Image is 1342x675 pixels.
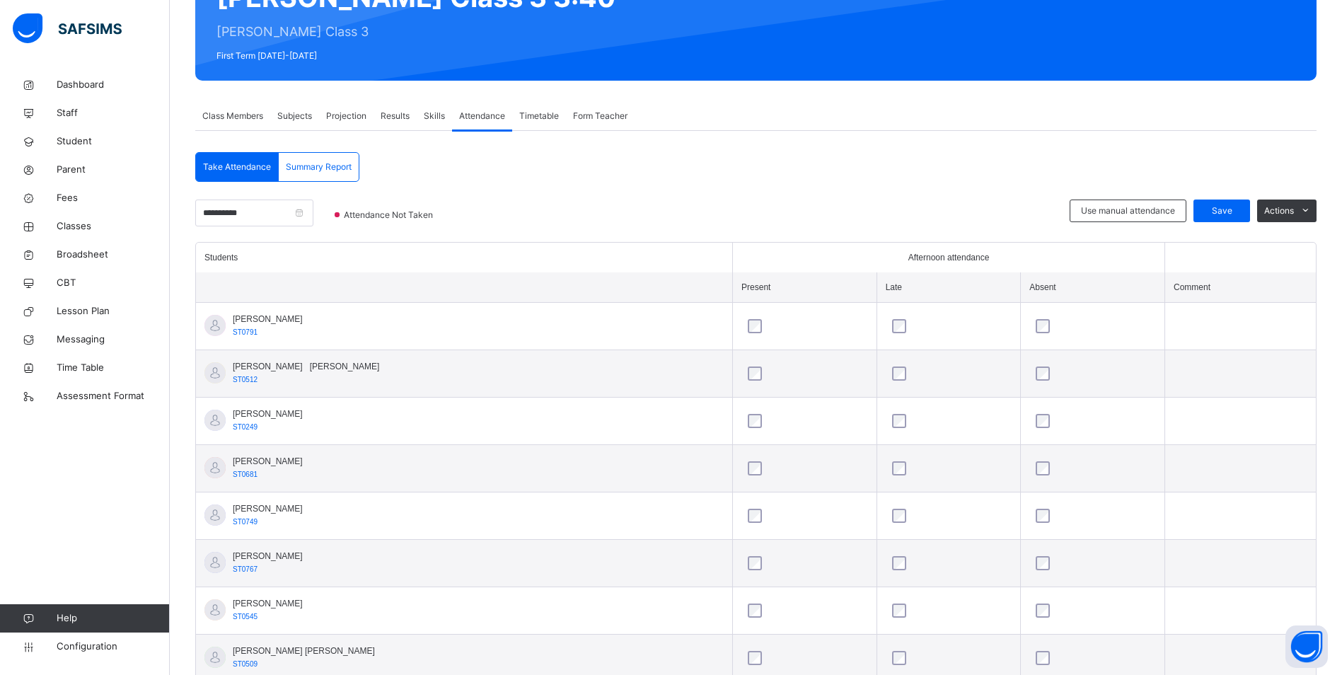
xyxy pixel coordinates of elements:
span: ST0767 [233,565,258,573]
th: Present [733,272,877,303]
span: Fees [57,191,170,205]
span: ST0681 [233,471,258,478]
span: [PERSON_NAME] [233,550,303,562]
span: Take Attendance [203,161,271,173]
span: Subjects [277,110,312,122]
span: Lesson Plan [57,304,170,318]
span: [PERSON_NAME] [PERSON_NAME] [233,645,375,657]
span: Assessment Format [57,389,170,403]
span: Configuration [57,640,169,654]
span: ST0509 [233,660,258,668]
span: Dashboard [57,78,170,92]
span: ST0791 [233,328,258,336]
span: ST0249 [233,423,258,431]
span: Classes [57,219,170,233]
span: Attendance Not Taken [342,209,437,221]
span: Messaging [57,333,170,347]
span: [PERSON_NAME] [PERSON_NAME] [233,360,379,373]
span: [PERSON_NAME] [233,502,303,515]
span: [PERSON_NAME] [233,408,303,420]
th: Students [196,243,733,272]
span: ST0545 [233,613,258,621]
span: Broadsheet [57,248,170,262]
span: Timetable [519,110,559,122]
span: Student [57,134,170,149]
span: Use manual attendance [1081,204,1175,217]
span: Afternoon attendance [908,251,990,264]
span: Help [57,611,169,625]
span: Actions [1264,204,1294,217]
span: Projection [326,110,366,122]
th: Absent [1021,272,1165,303]
span: [PERSON_NAME] [233,455,303,468]
span: Summary Report [286,161,352,173]
span: Results [381,110,410,122]
span: Attendance [459,110,505,122]
span: ST0512 [233,376,258,383]
span: [PERSON_NAME] [233,597,303,610]
th: Late [877,272,1021,303]
th: Comment [1165,272,1317,303]
span: Staff [57,106,170,120]
span: Save [1204,204,1239,217]
img: safsims [13,13,122,43]
span: Class Members [202,110,263,122]
span: Time Table [57,361,170,375]
span: CBT [57,276,170,290]
span: [PERSON_NAME] [233,313,303,325]
span: Parent [57,163,170,177]
span: Form Teacher [573,110,627,122]
button: Open asap [1285,625,1328,668]
span: ST0749 [233,518,258,526]
span: Skills [424,110,445,122]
